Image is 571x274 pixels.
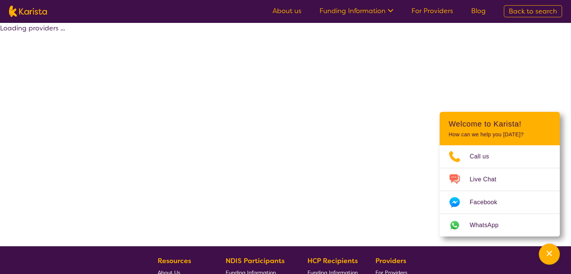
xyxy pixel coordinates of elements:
span: Facebook [470,197,506,208]
a: Blog [471,6,486,15]
h2: Welcome to Karista! [449,119,551,128]
a: Funding Information [319,6,393,15]
div: Channel Menu [440,112,560,236]
p: How can we help you [DATE]? [449,131,551,138]
b: HCP Recipients [307,256,358,265]
span: Live Chat [470,174,505,185]
span: Back to search [509,7,557,16]
a: About us [273,6,301,15]
b: Resources [158,256,191,265]
b: Providers [375,256,406,265]
img: Karista logo [9,6,47,17]
span: Call us [470,151,498,162]
button: Channel Menu [539,244,560,265]
a: For Providers [411,6,453,15]
b: NDIS Participants [226,256,285,265]
ul: Choose channel [440,145,560,236]
a: Back to search [504,5,562,17]
a: Web link opens in a new tab. [440,214,560,236]
span: WhatsApp [470,220,508,231]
